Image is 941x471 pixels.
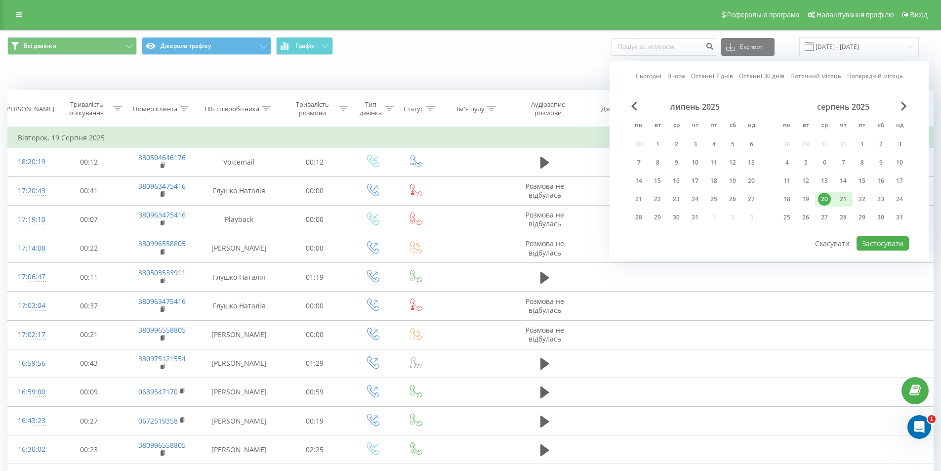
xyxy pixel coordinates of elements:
div: 17:03:04 [18,296,43,315]
div: вт 29 лип 2025 р. [648,210,667,225]
div: чт 21 серп 2025 р. [834,192,853,207]
div: вт 8 лип 2025 р. [648,155,667,170]
div: 14 [632,174,645,187]
div: вт 15 лип 2025 р. [648,173,667,188]
div: пн 21 лип 2025 р. [629,192,648,207]
div: ср 30 лип 2025 р. [667,210,686,225]
div: сб 5 лип 2025 р. [723,137,742,152]
div: вт 1 лип 2025 р. [648,137,667,152]
abbr: неділя [892,119,907,133]
div: 2 [874,138,887,151]
abbr: неділя [744,119,759,133]
div: 12 [726,156,739,169]
div: пт 15 серп 2025 р. [853,173,871,188]
div: пт 4 лип 2025 р. [704,137,723,152]
div: 15 [651,174,664,187]
div: 16 [874,174,887,187]
a: 380504646176 [138,153,186,162]
abbr: середа [817,119,832,133]
td: 02:25 [279,435,351,464]
div: чт 28 серп 2025 р. [834,210,853,225]
div: Ім'я пулу [457,105,485,113]
div: 6 [745,138,758,151]
abbr: вівторок [650,119,665,133]
td: 01:19 [279,263,351,292]
div: 4 [707,138,720,151]
span: Налаштування профілю [817,11,894,19]
div: 3 [689,138,701,151]
div: ср 6 серп 2025 р. [815,155,834,170]
span: Розмова не відбулась [526,325,564,343]
div: 3 [893,138,906,151]
div: 28 [632,211,645,224]
div: вт 26 серп 2025 р. [796,210,815,225]
div: 9 [874,156,887,169]
div: 24 [689,193,701,206]
a: Останні 30 днів [739,71,784,81]
div: нд 20 лип 2025 р. [742,173,761,188]
div: 29 [856,211,868,224]
div: 16:59:56 [18,354,43,373]
div: 13 [745,156,758,169]
a: 380963475416 [138,181,186,191]
div: Тип дзвінка [359,100,382,117]
div: пн 4 серп 2025 р. [777,155,796,170]
td: 00:12 [53,148,125,176]
button: Застосувати [857,236,909,251]
a: 380963475416 [138,210,186,219]
div: 10 [893,156,906,169]
iframe: Intercom live chat [907,415,931,439]
a: 0672519358 [138,416,178,426]
span: Всі дзвінки [24,42,56,50]
td: 00:23 [53,435,125,464]
a: 0689547170 [138,387,178,396]
div: 6 [818,156,831,169]
td: 00:11 [53,263,125,292]
div: вт 19 серп 2025 р. [796,192,815,207]
div: 7 [837,156,850,169]
div: 29 [651,211,664,224]
div: 17:02:17 [18,325,43,344]
td: 00:19 [279,407,351,435]
div: нд 24 серп 2025 р. [890,192,909,207]
div: Тривалість розмови [288,100,337,117]
abbr: понеділок [631,119,646,133]
div: 17 [893,174,906,187]
div: 12 [799,174,812,187]
a: Останні 7 днів [691,71,733,81]
div: 28 [837,211,850,224]
div: нд 13 лип 2025 р. [742,155,761,170]
div: ср 27 серп 2025 р. [815,210,834,225]
a: 380503533911 [138,268,186,277]
td: 00:00 [279,234,351,262]
span: Next Month [901,102,907,111]
a: Попередній місяць [847,71,903,81]
div: чт 7 серп 2025 р. [834,155,853,170]
div: пн 18 серп 2025 р. [777,192,796,207]
td: 00:22 [53,234,125,262]
td: 00:00 [279,292,351,320]
div: 25 [780,211,793,224]
div: сб 16 серп 2025 р. [871,173,890,188]
td: [PERSON_NAME] [199,407,279,435]
td: 00:27 [53,407,125,435]
td: 00:00 [279,176,351,205]
span: Розмова не відбулась [526,239,564,257]
div: 9 [670,156,683,169]
div: 8 [856,156,868,169]
div: 7 [632,156,645,169]
div: ПІБ співробітника [205,105,259,113]
div: нд 31 серп 2025 р. [890,210,909,225]
button: Графік [276,37,333,55]
div: 17:20:43 [18,181,43,201]
td: Глушко Наталія [199,292,279,320]
abbr: понеділок [779,119,794,133]
span: Розмова не відбулась [526,297,564,315]
abbr: субота [725,119,740,133]
div: пт 22 серп 2025 р. [853,192,871,207]
div: пн 11 серп 2025 р. [777,173,796,188]
div: ср 13 серп 2025 р. [815,173,834,188]
button: Всі дзвінки [7,37,137,55]
abbr: п’ятниця [855,119,869,133]
div: пт 25 лип 2025 р. [704,192,723,207]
